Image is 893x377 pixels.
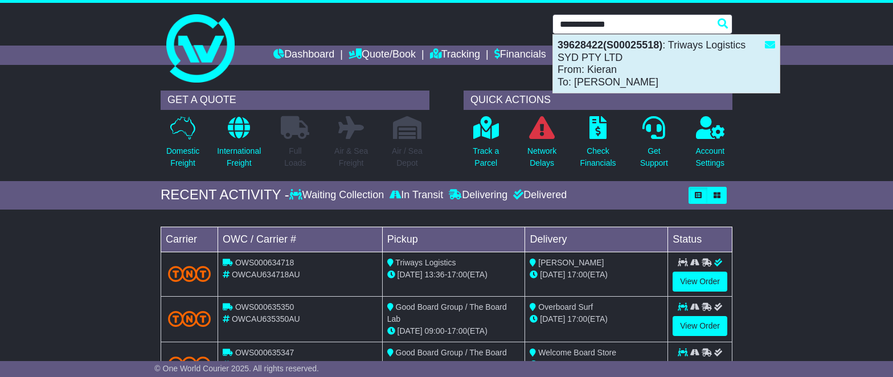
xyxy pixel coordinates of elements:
[525,227,668,252] td: Delivery
[232,314,300,323] span: OWCAU635350AU
[538,258,604,267] span: [PERSON_NAME]
[382,227,525,252] td: Pickup
[289,189,387,202] div: Waiting Collection
[538,348,616,357] span: Welcome Board Store
[640,116,669,175] a: GetSupport
[334,145,368,169] p: Air & Sea Freight
[168,356,211,372] img: TNT_Domestic.png
[540,270,565,279] span: [DATE]
[530,313,663,325] div: (ETA)
[530,359,663,371] div: (ETA)
[161,187,289,203] div: RECENT ACTIVITY -
[166,116,200,175] a: DomesticFreight
[567,314,587,323] span: 17:00
[447,326,467,335] span: 17:00
[673,316,727,336] a: View Order
[216,116,261,175] a: InternationalFreight
[387,302,507,323] span: Good Board Group / The Board Lab
[395,258,456,267] span: Triways Logistics
[553,35,780,93] div: : Triways Logistics SYD PTY LTD From: Kieran To: [PERSON_NAME]
[387,189,446,202] div: In Transit
[580,145,616,169] p: Check Financials
[473,145,499,169] p: Track a Parcel
[398,326,423,335] span: [DATE]
[235,258,294,267] span: OWS000634718
[387,269,521,281] div: - (ETA)
[580,116,617,175] a: CheckFinancials
[273,46,334,65] a: Dashboard
[425,326,445,335] span: 09:00
[281,145,309,169] p: Full Loads
[494,46,546,65] a: Financials
[154,364,319,373] span: © One World Courier 2025. All rights reserved.
[538,302,593,312] span: Overboard Surf
[217,145,261,169] p: International Freight
[430,46,480,65] a: Tracking
[696,145,725,169] p: Account Settings
[218,227,383,252] td: OWC / Carrier #
[235,302,294,312] span: OWS000635350
[668,227,732,252] td: Status
[398,270,423,279] span: [DATE]
[530,269,663,281] div: (ETA)
[168,266,211,281] img: TNT_Domestic.png
[447,270,467,279] span: 17:00
[527,116,557,175] a: NetworkDelays
[349,46,416,65] a: Quote/Book
[558,39,662,51] strong: 39628422(S00025518)
[232,270,300,279] span: OWCAU634718AU
[640,145,668,169] p: Get Support
[510,189,567,202] div: Delivered
[425,270,445,279] span: 13:36
[387,348,507,369] span: Good Board Group / The Board Lab
[567,360,587,369] span: 17:00
[235,348,294,357] span: OWS000635347
[161,91,429,110] div: GET A QUOTE
[168,311,211,326] img: TNT_Domestic.png
[567,270,587,279] span: 17:00
[464,91,732,110] div: QUICK ACTIONS
[446,189,510,202] div: Delivering
[472,116,499,175] a: Track aParcel
[695,116,726,175] a: AccountSettings
[387,325,521,337] div: - (ETA)
[166,145,199,169] p: Domestic Freight
[673,272,727,292] a: View Order
[161,227,218,252] td: Carrier
[232,360,300,369] span: OWCAU635347AU
[540,360,565,369] span: [DATE]
[392,145,423,169] p: Air / Sea Depot
[527,145,556,169] p: Network Delays
[540,314,565,323] span: [DATE]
